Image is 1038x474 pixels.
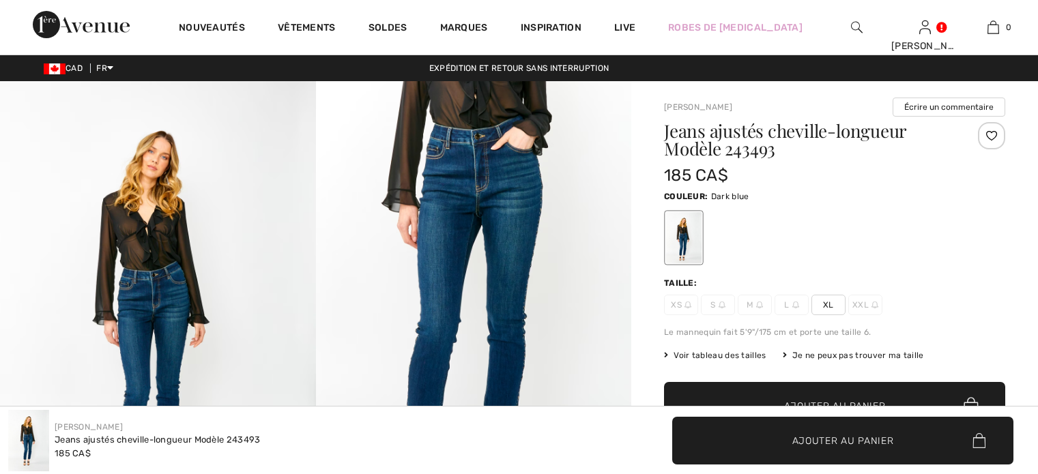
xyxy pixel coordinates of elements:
span: XXL [848,295,882,315]
span: XS [664,295,698,315]
div: Taille: [664,277,700,289]
a: Robes de [MEDICAL_DATA] [668,20,803,35]
img: ring-m.svg [871,301,878,308]
span: Inspiration [521,22,581,36]
h1: Jeans ajustés cheville-longueur Modèle 243493 [664,122,949,158]
span: CAD [44,63,88,73]
a: Nouveautés [179,22,245,36]
img: Mes infos [919,19,931,35]
span: 0 [1006,21,1011,33]
span: S [701,295,735,315]
img: ring-m.svg [719,301,725,308]
span: XL [811,295,846,315]
span: Voir tableau des tailles [664,349,766,361]
span: 185 CA$ [664,166,728,185]
a: 0 [960,19,1026,35]
span: L [775,295,809,315]
img: Jeans ajust&eacute;s cheville-longueur mod&egrave;le 243493 [8,410,49,471]
img: ring-m.svg [792,301,799,308]
a: Marques [440,22,488,36]
a: Soldes [369,22,407,36]
a: Vêtements [278,22,336,36]
img: recherche [851,19,863,35]
a: Se connecter [919,20,931,33]
div: Le mannequin fait 5'9"/175 cm et porte une taille 6. [664,326,1005,338]
button: Écrire un commentaire [893,98,1005,117]
img: Canadian Dollar [44,63,66,74]
span: Ajouter au panier [792,433,894,447]
div: Je ne peux pas trouver ma taille [783,349,924,361]
img: ring-m.svg [756,301,763,308]
img: Mon panier [987,19,999,35]
span: Dark blue [711,192,749,201]
img: ring-m.svg [684,301,691,308]
img: Bag.svg [972,433,985,448]
button: Ajouter au panier [664,382,1005,430]
iframe: Ouvre un widget dans lequel vous pouvez chatter avec l’un de nos agents [951,372,1024,406]
span: Ajouter au panier [784,399,886,413]
a: Live [614,20,635,35]
a: [PERSON_NAME] [664,102,732,112]
span: M [738,295,772,315]
button: Ajouter au panier [672,417,1013,464]
div: Dark blue [666,212,702,263]
span: FR [96,63,113,73]
div: Jeans ajustés cheville-longueur Modèle 243493 [55,433,261,447]
span: 185 CA$ [55,448,91,458]
div: [PERSON_NAME] [891,39,958,53]
img: 1ère Avenue [33,11,130,38]
a: [PERSON_NAME] [55,422,123,432]
span: Couleur: [664,192,708,201]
